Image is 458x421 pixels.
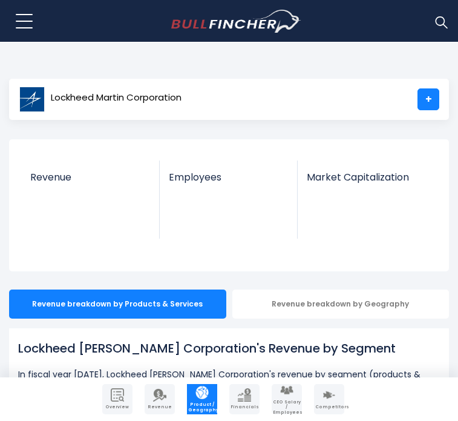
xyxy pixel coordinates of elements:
span: CEO Salary / Employees [273,400,301,415]
a: Company Financials [229,384,260,414]
span: Lockheed Martin Corporation [51,93,182,103]
a: Market Capitalization [298,161,436,197]
span: Revenue [30,171,151,183]
span: Revenue [146,405,174,409]
div: Revenue breakdown by Products & Services [9,290,226,319]
a: Lockheed Martin Corporation [19,88,182,110]
span: Financials [231,405,258,409]
div: Revenue breakdown by Geography [232,290,450,319]
img: bullfincher logo [171,10,301,33]
h1: Lockheed [PERSON_NAME] Corporation's Revenue by Segment [18,339,440,357]
span: Competitors [315,405,343,409]
span: Employees [169,171,288,183]
a: Go to homepage [171,10,301,33]
a: + [417,88,439,110]
span: Product / Geography [188,402,216,413]
a: Employees [160,161,297,197]
a: Company Employees [272,384,302,414]
p: In fiscal year [DATE], Lockheed [PERSON_NAME] Corporation's revenue by segment (products & servic... [18,367,440,396]
span: Market Capitalization [307,171,427,183]
img: LMT logo [19,87,45,112]
a: Company Revenue [145,384,175,414]
a: Company Product/Geography [187,384,217,414]
a: Company Competitors [314,384,344,414]
span: Overview [103,405,131,409]
a: Company Overview [102,384,132,414]
a: Revenue [21,161,160,197]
